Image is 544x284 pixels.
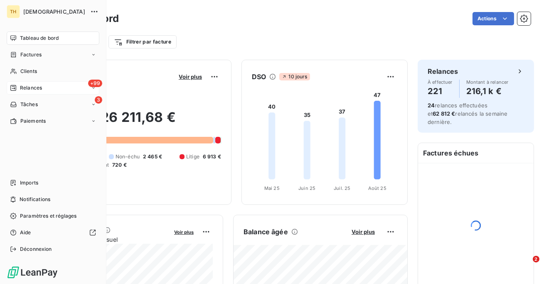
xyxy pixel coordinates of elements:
a: 3Tâches [7,98,99,111]
h6: Balance âgée [244,227,288,237]
tspan: Août 25 [368,185,386,191]
a: Tableau de bord [7,32,99,45]
span: 6 913 € [203,153,221,160]
span: Voir plus [352,228,375,235]
span: Factures [20,51,42,58]
a: Imports [7,176,99,189]
span: +99 [88,80,102,87]
span: 62 812 € [433,110,455,117]
h6: DSO [252,72,266,82]
img: Logo LeanPay [7,266,58,279]
span: Paiements [20,117,46,125]
span: Litige [186,153,199,160]
span: Clients [20,68,37,75]
tspan: Mai 25 [264,185,280,191]
span: 24 [428,102,435,109]
span: Paramètres et réglages [20,212,76,220]
span: 10 jours [279,73,310,80]
button: Filtrer par facture [108,35,177,49]
span: Tâches [20,101,38,108]
h4: 221 [428,85,453,98]
tspan: Juin 25 [298,185,315,191]
span: Déconnexion [20,245,52,253]
a: +99Relances [7,81,99,95]
span: 2 [533,256,539,262]
span: Voir plus [179,73,202,80]
h2: 226 211,68 € [47,109,221,134]
iframe: Intercom live chat [516,256,536,276]
h6: Factures échues [418,143,534,163]
h6: Relances [428,66,458,76]
a: Paramètres et réglages [7,209,99,223]
a: Clients [7,65,99,78]
span: Montant à relancer [466,80,509,85]
span: Imports [20,179,38,187]
button: Voir plus [176,73,204,80]
span: Tableau de bord [20,34,59,42]
span: relances effectuées et relancés la semaine dernière. [428,102,507,125]
tspan: Juil. 25 [334,185,350,191]
span: Voir plus [174,229,194,235]
a: Paiements [7,114,99,128]
h4: 216,1 k € [466,85,509,98]
button: Actions [473,12,514,25]
span: À effectuer [428,80,453,85]
span: 2 465 € [143,153,162,160]
div: TH [7,5,20,18]
a: Aide [7,226,99,239]
span: Non-échu [116,153,140,160]
span: Relances [20,84,42,92]
span: Chiffre d'affaires mensuel [47,235,168,244]
span: Notifications [20,196,50,203]
button: Voir plus [349,228,377,235]
button: Voir plus [172,228,196,235]
span: [DEMOGRAPHIC_DATA] [23,8,85,15]
span: 720 € [112,161,127,169]
span: Aide [20,229,31,236]
a: Factures [7,48,99,61]
span: 3 [95,96,102,104]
